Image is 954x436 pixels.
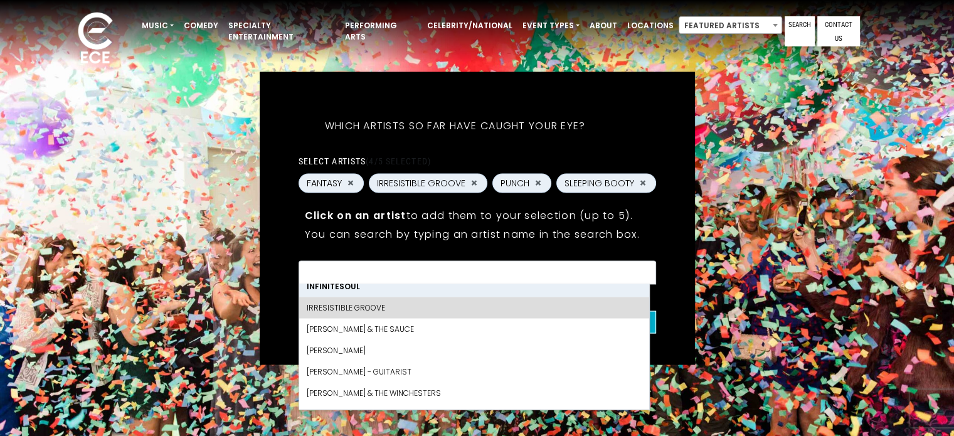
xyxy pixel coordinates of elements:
h5: Which artists so far have caught your eye? [299,103,612,148]
a: Search [785,16,815,46]
img: ece_new_logo_whitev2-1.png [64,9,127,70]
p: to add them to your selection (up to 5). [305,207,650,223]
a: Event Types [517,15,585,36]
span: Featured Artists [679,17,782,35]
button: Remove SLEEPING BOOTY [638,178,648,189]
button: Remove IRRESISTIBLE GROOVE [469,178,479,189]
li: [PERSON_NAME] & THE SAUCE [299,319,649,340]
label: Select artists [299,155,431,166]
a: Performing Arts [340,15,422,48]
li: [PERSON_NAME] - Guitarist [299,361,649,383]
a: About [585,15,622,36]
textarea: Search [307,269,648,280]
span: SLEEPING BOOTY [564,176,634,189]
a: Specialty Entertainment [223,15,340,48]
li: INFINITESOUL [299,276,649,297]
a: Contact Us [817,16,860,46]
span: PUNCH [501,176,529,189]
p: You can search by typing an artist name in the search box. [305,226,650,242]
span: FANTASY [307,176,342,189]
li: IRRESISTIBLE GROOVE [299,297,649,319]
span: (4/5 selected) [366,156,431,166]
span: IRRESISTIBLE GROOVE [377,176,465,189]
button: Remove PUNCH [533,178,543,189]
li: [PERSON_NAME] [299,340,649,361]
li: [PERSON_NAME] [299,404,649,425]
a: Celebrity/National [422,15,517,36]
a: Locations [622,15,679,36]
li: [PERSON_NAME] & The Winchesters [299,383,649,404]
span: Featured Artists [679,16,782,34]
button: Remove FANTASY [346,178,356,189]
strong: Click on an artist [305,208,406,222]
a: Music [137,15,179,36]
a: Comedy [179,15,223,36]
